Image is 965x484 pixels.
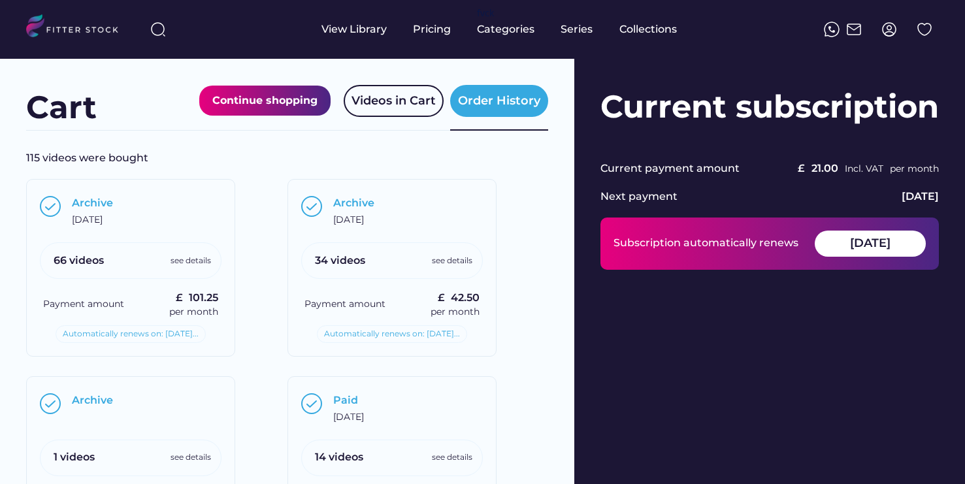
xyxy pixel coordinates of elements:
[561,22,593,37] div: Series
[333,196,374,210] div: Archive
[881,22,897,37] img: profile-circle.svg
[72,214,103,227] div: [DATE]
[432,452,472,463] div: see details
[413,22,451,37] div: Pricing
[54,253,104,268] div: 66 videos
[477,7,494,20] div: fvck
[189,291,218,305] div: 101.25
[333,393,358,408] div: Paid
[301,393,322,414] img: Group%201000002397.svg
[72,196,113,210] div: Archive
[54,450,95,464] div: 1 videos
[798,161,805,176] div: £
[333,411,364,424] div: [DATE]
[850,235,891,251] div: [DATE]
[431,306,480,319] div: per month
[171,255,211,266] div: see details
[176,291,189,305] div: £
[917,22,932,37] img: Group%201000002324%20%282%29.svg
[438,291,451,305] div: £
[619,22,677,37] div: Collections
[600,85,939,129] div: Current subscription
[321,22,387,37] div: View Library
[902,189,939,204] div: [DATE]
[40,393,61,414] img: Group%201000002397.svg
[304,298,385,311] div: Payment amount
[432,255,472,266] div: see details
[26,86,97,129] div: Cart
[458,93,540,109] div: Order History
[451,291,480,305] div: 42.50
[477,22,534,37] div: Categories
[63,329,199,340] div: Automatically renews on: [DATE]...
[324,329,460,340] div: Automatically renews on: [DATE]...
[613,236,798,250] div: Subscription automatically renews
[333,214,364,227] div: [DATE]
[315,450,363,464] div: 14 videos
[600,189,678,204] div: Next payment
[171,452,211,463] div: see details
[26,151,489,165] div: 115 videos were bought
[600,161,740,176] div: Current payment amount
[845,163,883,176] div: Incl. VAT
[352,93,436,109] div: Videos in Cart
[890,163,939,176] div: per month
[150,22,166,37] img: search-normal%203.svg
[846,22,862,37] img: Frame%2051.svg
[40,196,61,217] img: Group%201000002397.svg
[301,196,322,217] img: Group%201000002397.svg
[315,253,365,268] div: 34 videos
[824,22,840,37] img: meteor-icons_whatsapp%20%281%29.svg
[811,161,838,176] div: 21.00
[169,306,218,319] div: per month
[26,14,129,41] img: LOGO.svg
[43,298,124,311] div: Payment amount
[212,92,318,109] div: Continue shopping
[72,393,113,408] div: Archive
